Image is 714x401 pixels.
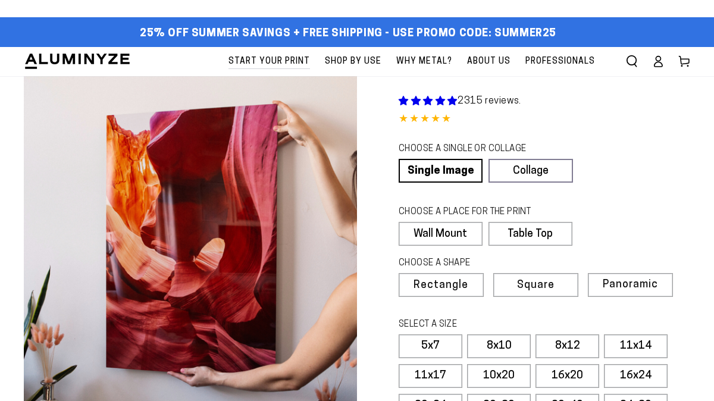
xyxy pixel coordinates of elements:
[467,54,511,69] span: About Us
[325,54,381,69] span: Shop By Use
[488,159,572,183] a: Collage
[461,47,516,76] a: About Us
[399,334,462,358] label: 5x7
[619,48,645,74] summary: Search our site
[467,364,531,388] label: 10x20
[535,334,599,358] label: 8x12
[396,54,452,69] span: Why Metal?
[525,54,595,69] span: Professionals
[399,257,563,270] legend: CHOOSE A SHAPE
[535,364,599,388] label: 16x20
[223,47,316,76] a: Start Your Print
[24,52,131,70] img: Aluminyze
[399,206,561,219] legend: CHOOSE A PLACE FOR THE PRINT
[414,280,468,291] span: Rectangle
[603,279,658,290] span: Panoramic
[488,222,572,246] label: Table Top
[519,47,601,76] a: Professionals
[517,280,555,291] span: Square
[399,111,690,129] div: 4.85 out of 5.0 stars
[228,54,310,69] span: Start Your Print
[604,364,668,388] label: 16x24
[399,222,483,246] label: Wall Mount
[399,143,562,156] legend: CHOOSE A SINGLE OR COLLAGE
[319,47,387,76] a: Shop By Use
[399,318,569,331] legend: SELECT A SIZE
[399,159,483,183] a: Single Image
[399,364,462,388] label: 11x17
[604,334,668,358] label: 11x14
[140,27,556,40] span: 25% off Summer Savings + Free Shipping - Use Promo Code: SUMMER25
[390,47,458,76] a: Why Metal?
[467,334,531,358] label: 8x10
